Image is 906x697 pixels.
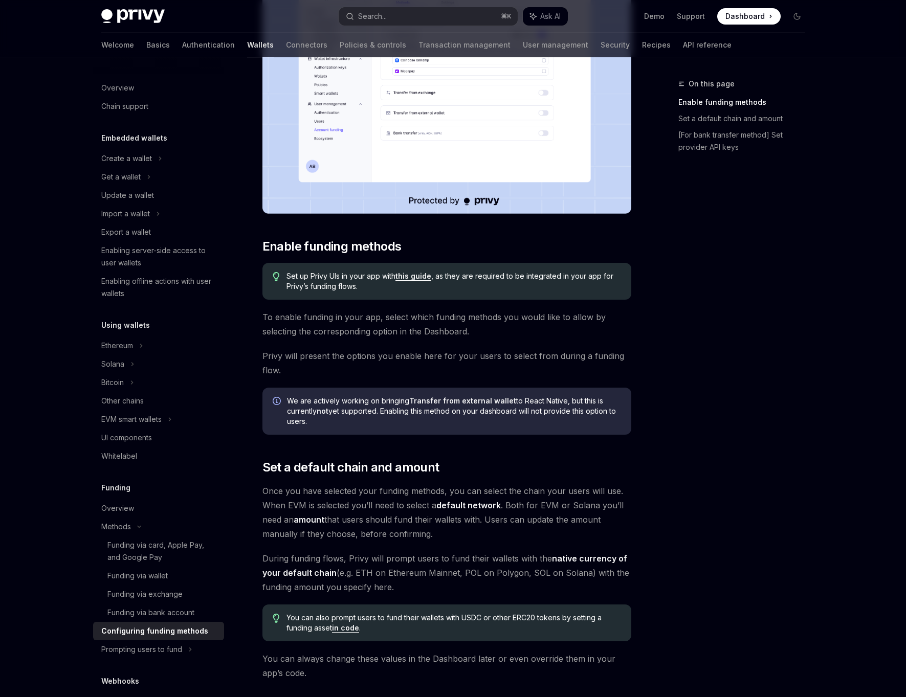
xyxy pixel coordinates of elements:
div: EVM smart wallets [101,413,162,425]
div: Create a wallet [101,152,152,165]
strong: default network [436,500,501,510]
a: Funding via bank account [93,603,224,622]
a: Transaction management [418,33,511,57]
svg: Tip [273,272,280,281]
div: Whitelabel [101,450,137,462]
div: Chain support [101,100,148,113]
a: Whitelabel [93,447,224,465]
div: Export a wallet [101,226,151,238]
a: Chain support [93,97,224,116]
div: Bitcoin [101,376,124,389]
a: Export a wallet [93,223,224,241]
div: Funding via wallet [107,570,168,582]
div: Solana [101,358,124,370]
div: Funding via bank account [107,606,194,619]
div: Overview [101,82,134,94]
a: User management [523,33,588,57]
strong: amount [294,514,324,525]
span: You can always change these values in the Dashboard later or even override them in your app’s code. [262,651,631,680]
div: Enabling offline actions with user wallets [101,275,218,300]
a: in code [332,623,359,633]
div: Import a wallet [101,208,150,220]
a: Dashboard [717,8,781,25]
a: Wallets [247,33,274,57]
div: Update a wallet [101,189,154,201]
a: Update a wallet [93,186,224,205]
div: Prompting users to fund [101,643,182,656]
h5: Using wallets [101,319,150,331]
a: Authentication [182,33,235,57]
a: Funding via card, Apple Pay, and Google Pay [93,536,224,567]
span: We are actively working on bringing to React Native, but this is currently yet supported. Enablin... [287,396,621,426]
a: this guide [395,272,431,281]
div: Ethereum [101,340,133,352]
div: Funding via card, Apple Pay, and Google Pay [107,539,218,564]
span: ⌘ K [501,12,512,20]
span: Dashboard [725,11,765,21]
strong: not [317,407,328,415]
a: Support [677,11,705,21]
span: Once you have selected your funding methods, you can select the chain your users will use. When E... [262,484,631,541]
svg: Info [273,397,283,407]
a: Security [601,33,630,57]
a: Set a default chain and amount [678,110,813,127]
span: Privy will present the options you enable here for your users to select from during a funding flow. [262,349,631,377]
a: Demo [644,11,665,21]
span: To enable funding in your app, select which funding methods you would like to allow by selecting ... [262,310,631,339]
a: Overview [93,499,224,518]
a: Basics [146,33,170,57]
a: Funding via wallet [93,567,224,585]
a: Enabling server-side access to user wallets [93,241,224,272]
h5: Embedded wallets [101,132,167,144]
a: Policies & controls [340,33,406,57]
div: Get a wallet [101,171,141,183]
a: Enable funding methods [678,94,813,110]
div: Overview [101,502,134,514]
div: Methods [101,521,131,533]
span: Enable funding methods [262,238,402,255]
a: Welcome [101,33,134,57]
div: Enabling server-side access to user wallets [101,244,218,269]
div: Funding via exchange [107,588,183,600]
span: Set up Privy UIs in your app with , as they are required to be integrated in your app for Privy’s... [286,271,621,291]
div: Other chains [101,395,144,407]
span: You can also prompt users to fund their wallets with USDC or other ERC20 tokens by setting a fund... [286,613,621,633]
strong: Transfer from external wallet [409,396,516,405]
a: UI components [93,429,224,447]
h5: Funding [101,482,130,494]
a: Connectors [286,33,327,57]
button: Toggle dark mode [789,8,805,25]
span: During funding flows, Privy will prompt users to fund their wallets with the (e.g. ETH on Ethereu... [262,551,631,594]
h5: Webhooks [101,675,139,687]
svg: Tip [273,614,280,623]
a: Other chains [93,392,224,410]
a: API reference [683,33,732,57]
span: Set a default chain and amount [262,459,439,476]
img: dark logo [101,9,165,24]
a: Recipes [642,33,671,57]
a: Configuring funding methods [93,622,224,640]
a: Funding via exchange [93,585,224,603]
button: Search...⌘K [339,7,518,26]
span: On this page [689,78,735,90]
button: Ask AI [523,7,568,26]
a: [For bank transfer method] Set provider API keys [678,127,813,155]
a: Enabling offline actions with user wallets [93,272,224,303]
span: Ask AI [540,11,561,21]
div: UI components [101,432,152,444]
div: Configuring funding methods [101,625,208,637]
div: Search... [358,10,387,23]
a: Overview [93,79,224,97]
